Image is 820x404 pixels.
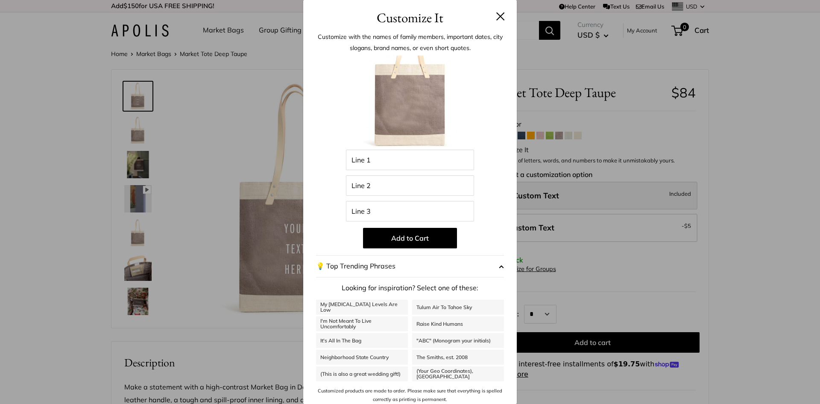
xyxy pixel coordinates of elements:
[363,228,457,248] button: Add to Cart
[316,350,408,365] a: Neighborhood State Country
[316,31,504,53] p: Customize with the names of family members, important dates, city slogans, brand names, or even s...
[316,366,408,381] a: (This is also a great wedding gift!)
[316,386,504,404] p: Customized products are made to order. Please make sure that everything is spelled correctly as p...
[412,366,504,381] a: (Your Geo Coordinates), [GEOGRAPHIC_DATA]
[316,8,504,28] h3: Customize It
[316,316,408,331] a: I'm Not Meant To Live Uncomfortably
[363,56,457,150] img: 1_taupe_034-Customizer.jpg
[316,282,504,295] p: Looking for inspiration? Select one of these:
[412,333,504,348] a: "ABC" (Monogram your initials)
[412,350,504,365] a: The Smiths, est. 2008
[412,316,504,331] a: Raise Kind Humans
[412,300,504,315] a: Tulum Air To Tahoe Sky
[316,333,408,348] a: It's All In The Bag
[316,300,408,315] a: My [MEDICAL_DATA] Levels Are Low
[316,255,504,277] button: 💡 Top Trending Phrases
